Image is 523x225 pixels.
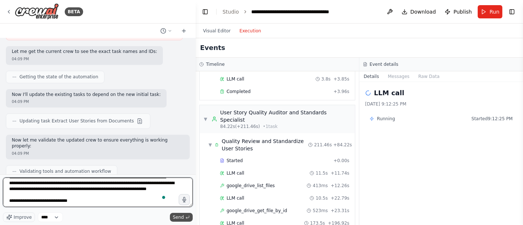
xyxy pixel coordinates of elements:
[12,92,161,98] p: Now I'll update the existing tasks to depend on the new initial task:
[19,169,111,175] span: Validating tools and automation workflow
[227,208,287,214] span: google_drive_get_file_by_id
[410,8,436,15] span: Download
[453,8,472,15] span: Publish
[316,195,328,201] span: 10.5s
[223,9,239,15] a: Studio
[203,116,208,122] span: ▼
[19,74,98,80] span: Getting the state of the automation
[321,76,331,82] span: 3.8s
[316,170,328,176] span: 11.5s
[3,178,193,207] textarea: To enrich screen reader interactions, please activate Accessibility in Grammarly extension settings
[507,7,517,17] button: Show right sidebar
[399,5,439,18] button: Download
[334,89,349,94] span: + 3.96s
[179,194,190,205] button: Click to speak your automation idea
[377,116,395,122] span: Running
[472,116,513,122] span: Started 9:12:25 PM
[12,57,157,62] div: 04:09 PM
[12,99,161,105] div: 04:09 PM
[170,213,193,222] button: Send
[200,43,225,53] h2: Events
[3,213,35,222] button: Improve
[199,26,235,35] button: Visual Editor
[19,118,134,124] span: Updating task Extract User Stories from Documents
[334,76,349,82] span: + 3.85s
[365,101,517,107] div: [DATE] 9:12:25 PM
[331,195,349,201] span: + 22.79s
[12,138,184,149] p: Now let me validate the updated crew to ensure everything is working properly:
[333,142,352,148] span: + 84.22s
[331,208,349,214] span: + 23.31s
[359,71,384,82] button: Details
[235,26,266,35] button: Execution
[223,8,334,15] nav: breadcrumb
[227,170,244,176] span: LLM call
[12,151,184,157] div: 04:09 PM
[490,8,499,15] span: Run
[414,71,444,82] button: Raw Data
[478,5,502,18] button: Run
[65,7,83,16] div: BETA
[384,71,414,82] button: Messages
[178,26,190,35] button: Start a new chat
[331,183,349,189] span: + 12.26s
[314,142,332,148] span: 211.46s
[227,183,275,189] span: google_drive_list_files
[334,158,349,164] span: + 0.00s
[220,109,351,124] div: User Story Quality Auditor and Standards Specialist
[222,137,308,152] div: Quality Review and Standardize User Stories
[442,5,475,18] button: Publish
[331,170,349,176] span: + 11.74s
[220,124,260,129] span: 84.22s (+211.46s)
[227,195,244,201] span: LLM call
[227,89,250,94] span: Completed
[14,214,32,220] span: Improve
[15,3,59,20] img: Logo
[209,142,212,148] span: ▼
[374,88,404,98] h2: LLM call
[227,76,244,82] span: LLM call
[227,158,243,164] span: Started
[12,49,157,55] p: Let me get the current crew to see the exact task names and IDs:
[200,7,210,17] button: Hide left sidebar
[313,183,328,189] span: 413ms
[206,61,225,67] h3: Timeline
[313,208,328,214] span: 523ms
[263,124,278,129] span: • 1 task
[157,26,175,35] button: Switch to previous chat
[173,214,184,220] span: Send
[370,61,398,67] h3: Event details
